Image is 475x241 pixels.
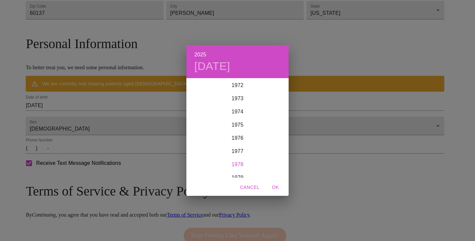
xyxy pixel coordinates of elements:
div: 1976 [186,132,289,145]
div: 1973 [186,92,289,105]
span: Cancel [240,183,260,192]
div: 1979 [186,171,289,184]
div: 1978 [186,158,289,171]
div: 1974 [186,105,289,118]
button: [DATE] [194,59,230,73]
button: 2025 [194,50,206,59]
span: OK [268,183,283,192]
button: Cancel [237,181,262,194]
div: 1972 [186,79,289,92]
button: OK [265,181,286,194]
div: 1975 [186,118,289,132]
div: 1977 [186,145,289,158]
